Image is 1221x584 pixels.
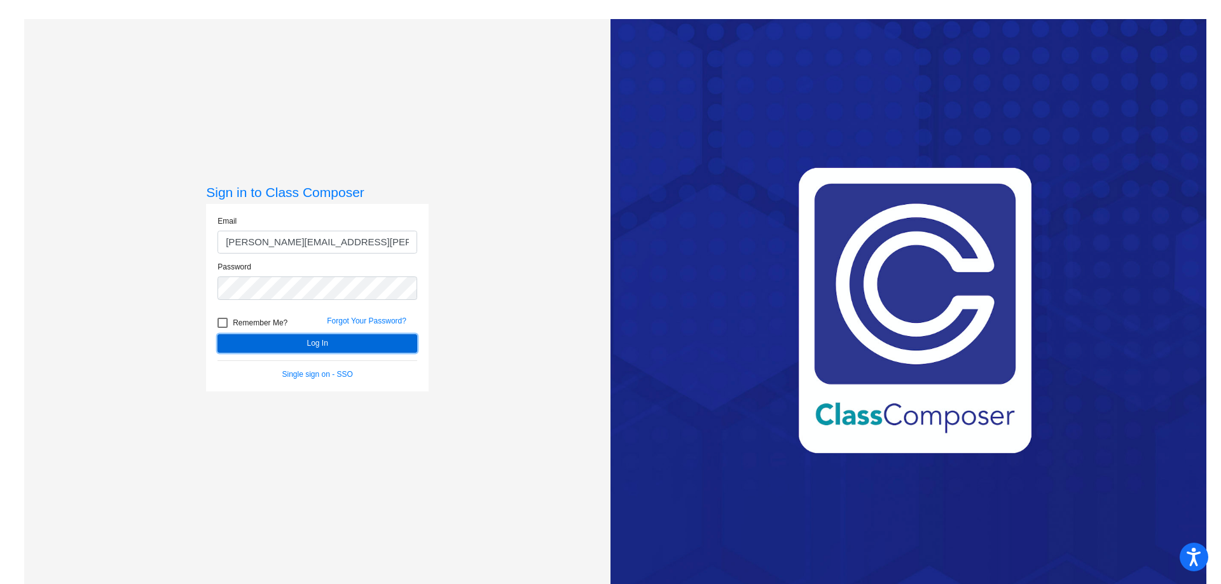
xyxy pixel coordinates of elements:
[327,316,406,325] a: Forgot Your Password?
[233,315,287,330] span: Remember Me?
[217,261,251,273] label: Password
[206,184,429,200] h3: Sign in to Class Composer
[217,334,417,353] button: Log In
[282,370,353,379] a: Single sign on - SSO
[217,215,237,227] label: Email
